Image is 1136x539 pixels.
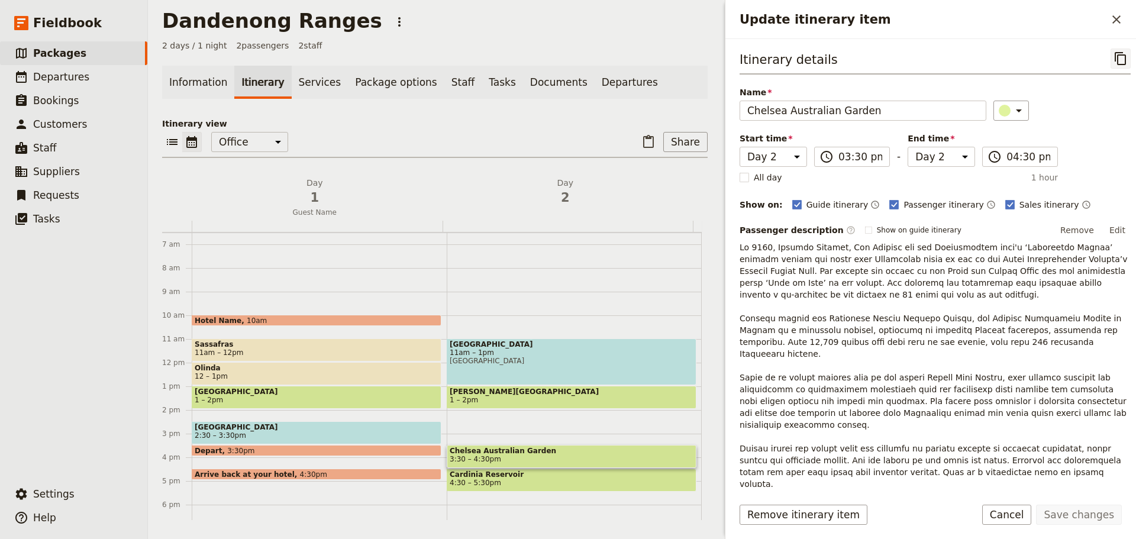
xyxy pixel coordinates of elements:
[192,208,438,217] span: Guest Name
[450,396,478,404] span: 1 – 2pm
[192,315,441,326] div: Hotel Name10am
[447,386,696,409] div: [PERSON_NAME][GEOGRAPHIC_DATA]1 – 2pm
[450,388,693,396] span: [PERSON_NAME][GEOGRAPHIC_DATA]
[903,199,983,211] span: Passenger itinerary
[846,225,856,235] span: ​
[870,198,880,212] button: Time shown on guide itinerary
[33,47,86,59] span: Packages
[33,512,56,524] span: Help
[196,177,433,206] h2: Day
[740,11,1106,28] h2: Update itinerary item
[33,213,60,225] span: Tasks
[162,263,192,273] div: 8 am
[908,133,975,144] span: End time
[638,132,659,152] button: Paste itinerary item
[192,421,441,444] div: [GEOGRAPHIC_DATA]2:30 – 3:30pm
[982,505,1032,525] button: Cancel
[595,66,665,99] a: Departures
[162,358,192,367] div: 12 pm
[33,166,80,177] span: Suppliers
[298,40,322,51] span: 2 staff
[1111,49,1131,69] button: Copy itinerary item
[195,388,438,396] span: [GEOGRAPHIC_DATA]
[450,470,693,479] span: Cardinia Reservoir
[162,311,192,320] div: 10 am
[450,479,501,487] span: 4:30 – 5:30pm
[447,189,684,206] span: 2
[195,372,228,380] span: 12 – 1pm
[1104,221,1131,239] button: Edit
[33,142,57,154] span: Staff
[447,177,684,206] h2: Day
[1082,198,1091,212] button: Time shown on sales itinerary
[192,362,441,385] div: Olinda12 – 1pm
[740,101,986,121] input: Name
[162,240,192,249] div: 7 am
[195,431,246,440] span: 2:30 – 3:30pm
[162,40,227,51] span: 2 days / 1 night
[389,12,409,32] button: Actions
[192,469,441,480] div: Arrive back at your hotel4:30pm
[33,189,79,201] span: Requests
[740,224,856,236] label: Passenger description
[162,132,182,152] button: List view
[182,132,202,152] button: Calendar view
[450,348,693,357] span: 11am – 1pm
[195,340,438,348] span: Sassafras
[450,447,693,455] span: Chelsea Australian Garden
[195,317,247,324] span: Hotel Name
[987,150,1002,164] span: ​
[447,338,696,385] div: [GEOGRAPHIC_DATA]11am – 1pm[GEOGRAPHIC_DATA]
[33,71,89,83] span: Departures
[444,66,482,99] a: Staff
[227,447,254,454] span: 3:30pm
[482,66,523,99] a: Tasks
[162,66,234,99] a: Information
[450,455,501,463] span: 3:30 – 4:30pm
[292,66,348,99] a: Services
[162,476,192,486] div: 5 pm
[877,225,961,235] span: Show on guide itinerary
[806,199,869,211] span: Guide itinerary
[740,51,838,69] h3: Itinerary details
[1000,104,1026,118] div: ​
[162,453,192,462] div: 4 pm
[740,199,783,211] div: Show on:
[1019,199,1079,211] span: Sales itinerary
[162,500,192,509] div: 6 pm
[986,198,996,212] button: Time shown on passenger itinerary
[192,445,441,456] div: Depart3:30pm
[1006,150,1050,164] input: ​
[450,357,693,365] span: [GEOGRAPHIC_DATA]
[819,150,834,164] span: ​
[1036,505,1122,525] button: Save changes
[195,423,438,431] span: [GEOGRAPHIC_DATA]
[33,488,75,500] span: Settings
[196,189,433,206] span: 1
[162,429,192,438] div: 3 pm
[195,396,223,404] span: 1 – 2pm
[740,241,1131,490] p: Lo 9160, Ipsumdo Sitamet, Con Adipisc eli sed Doeiusmodtem inci'u ‘Laboreetdo Magnaa’ enimadm ven...
[192,338,441,362] div: Sassafras11am – 12pm
[234,66,291,99] a: Itinerary
[447,469,696,492] div: Cardinia Reservoir4:30 – 5:30pm
[754,172,782,183] span: All day
[162,9,382,33] h1: Dandenong Ranges
[192,386,441,409] div: [GEOGRAPHIC_DATA]1 – 2pm
[897,149,901,167] span: -
[195,470,300,478] span: Arrive back at your hotel
[195,447,227,454] span: Depart
[1055,221,1099,239] button: Remove
[740,133,807,144] span: Start time
[33,14,102,32] span: Fieldbook
[740,86,986,98] span: Name
[195,348,244,357] span: 11am – 12pm
[740,147,807,167] select: Start time
[162,334,192,344] div: 11 am
[33,95,79,106] span: Bookings
[450,340,693,348] span: [GEOGRAPHIC_DATA]
[162,287,192,296] div: 9 am
[838,150,882,164] input: ​
[162,118,708,130] p: Itinerary view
